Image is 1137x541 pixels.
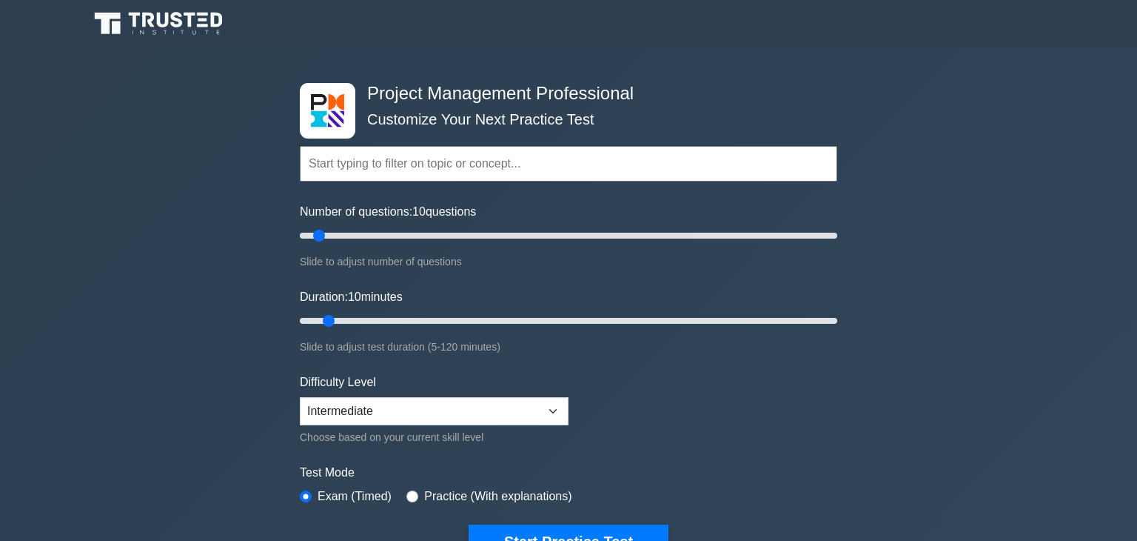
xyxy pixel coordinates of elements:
[361,83,765,104] h4: Project Management Professional
[300,338,837,356] div: Slide to adjust test duration (5-120 minutes)
[424,488,571,505] label: Practice (With explanations)
[300,464,837,482] label: Test Mode
[300,374,376,391] label: Difficulty Level
[318,488,392,505] label: Exam (Timed)
[300,146,837,182] input: Start typing to filter on topic or concept...
[348,291,361,303] span: 10
[300,428,568,446] div: Choose based on your current skill level
[300,203,476,221] label: Number of questions: questions
[412,205,426,218] span: 10
[300,253,837,270] div: Slide to adjust number of questions
[300,288,403,306] label: Duration: minutes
